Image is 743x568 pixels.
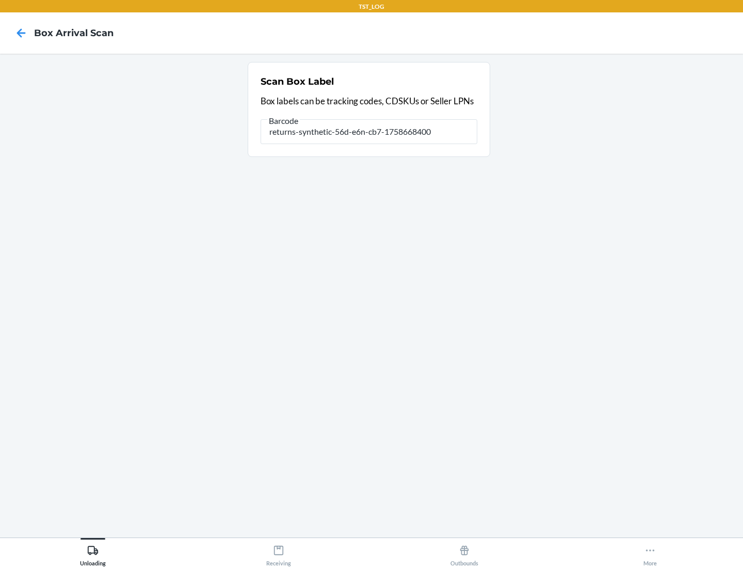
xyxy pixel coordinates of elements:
div: More [643,541,657,566]
button: More [557,538,743,566]
div: Receiving [266,541,291,566]
div: Outbounds [450,541,478,566]
button: Receiving [186,538,372,566]
h4: Box Arrival Scan [34,26,114,40]
div: Unloading [80,541,106,566]
input: Barcode [261,119,477,144]
span: Barcode [267,116,300,126]
p: TST_LOG [359,2,384,11]
button: Outbounds [372,538,557,566]
p: Box labels can be tracking codes, CDSKUs or Seller LPNs [261,94,477,108]
h2: Scan Box Label [261,75,334,88]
